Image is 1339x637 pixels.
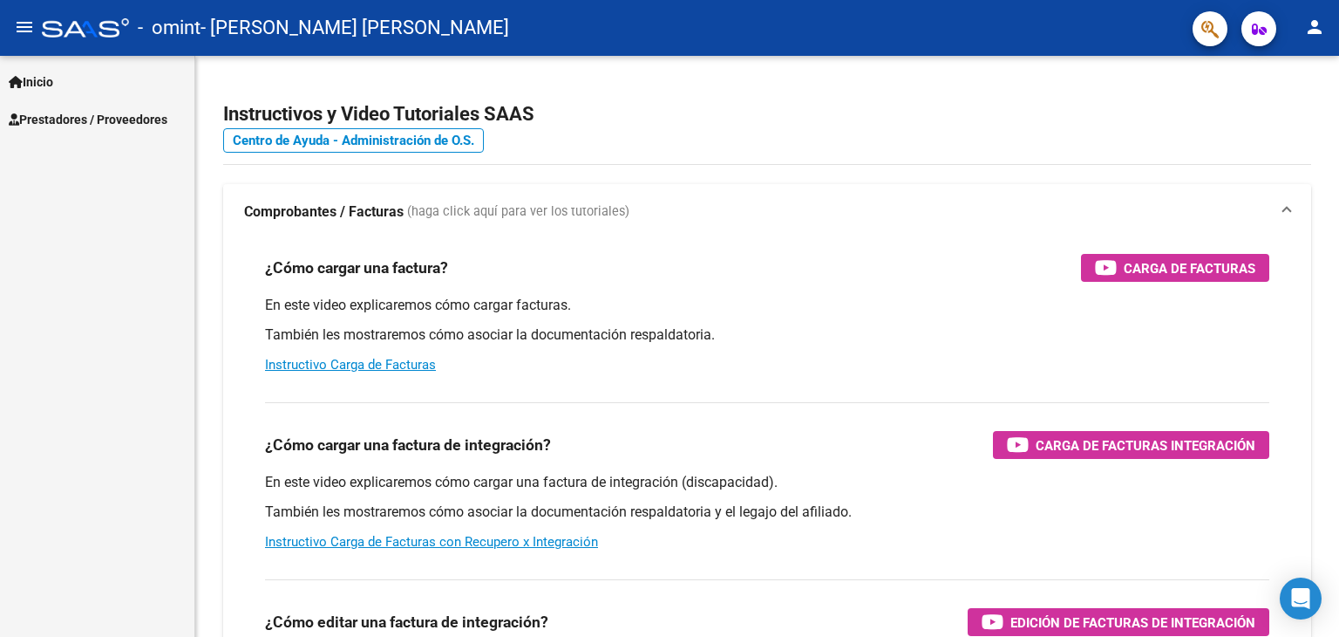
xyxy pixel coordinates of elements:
[14,17,35,38] mat-icon: menu
[265,296,1269,315] p: En este video explicaremos cómo cargar facturas.
[407,202,629,222] span: (haga click aquí para ver los tutoriales)
[1304,17,1325,38] mat-icon: person
[223,128,484,153] a: Centro de Ayuda - Administración de O.S.
[265,473,1269,492] p: En este video explicaremos cómo cargar una factura de integración (discapacidad).
[968,608,1269,636] button: Edición de Facturas de integración
[265,325,1269,345] p: También les mostraremos cómo asociar la documentación respaldatoria.
[265,534,598,550] a: Instructivo Carga de Facturas con Recupero x Integración
[223,98,1311,131] h2: Instructivos y Video Tutoriales SAAS
[993,431,1269,459] button: Carga de Facturas Integración
[244,202,404,222] strong: Comprobantes / Facturas
[265,503,1269,522] p: También les mostraremos cómo asociar la documentación respaldatoria y el legajo del afiliado.
[1124,257,1255,279] span: Carga de Facturas
[265,357,436,373] a: Instructivo Carga de Facturas
[9,110,167,129] span: Prestadores / Proveedores
[265,256,448,280] h3: ¿Cómo cargar una factura?
[1081,254,1269,282] button: Carga de Facturas
[201,9,509,47] span: - [PERSON_NAME] [PERSON_NAME]
[1036,435,1255,456] span: Carga de Facturas Integración
[9,72,53,92] span: Inicio
[265,610,548,634] h3: ¿Cómo editar una factura de integración?
[1010,612,1255,634] span: Edición de Facturas de integración
[1280,578,1322,620] div: Open Intercom Messenger
[138,9,201,47] span: - omint
[265,433,551,457] h3: ¿Cómo cargar una factura de integración?
[223,184,1311,240] mat-expansion-panel-header: Comprobantes / Facturas (haga click aquí para ver los tutoriales)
